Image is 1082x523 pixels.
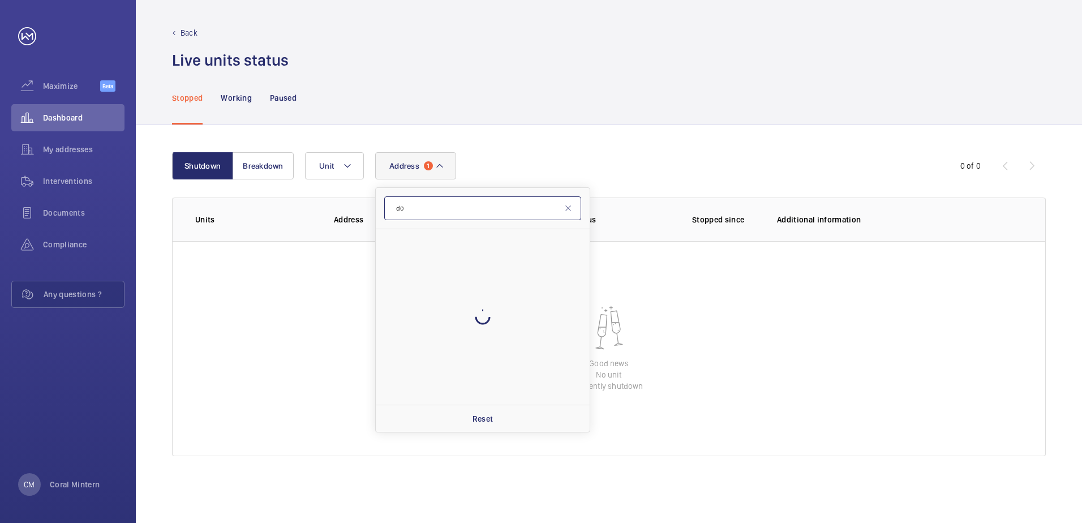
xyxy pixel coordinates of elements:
[172,152,233,179] button: Shutdown
[221,92,251,104] p: Working
[172,92,203,104] p: Stopped
[334,214,495,225] p: Address
[389,161,419,170] span: Address
[195,214,316,225] p: Units
[43,239,124,250] span: Compliance
[181,27,197,38] p: Back
[777,214,1023,225] p: Additional information
[43,144,124,155] span: My addresses
[319,161,334,170] span: Unit
[270,92,297,104] p: Paused
[172,50,289,71] h1: Live units status
[375,152,456,179] button: Address1
[424,161,433,170] span: 1
[44,289,124,300] span: Any questions ?
[692,214,759,225] p: Stopped since
[43,112,124,123] span: Dashboard
[384,196,581,220] input: Search by address
[43,207,124,218] span: Documents
[24,479,35,490] p: CM
[100,80,115,92] span: Beta
[43,175,124,187] span: Interventions
[233,152,294,179] button: Breakdown
[473,413,493,425] p: Reset
[960,160,981,172] div: 0 of 0
[574,358,643,392] p: Good news No unit currently shutdown
[50,479,100,490] p: Coral Mintern
[43,80,100,92] span: Maximize
[305,152,364,179] button: Unit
